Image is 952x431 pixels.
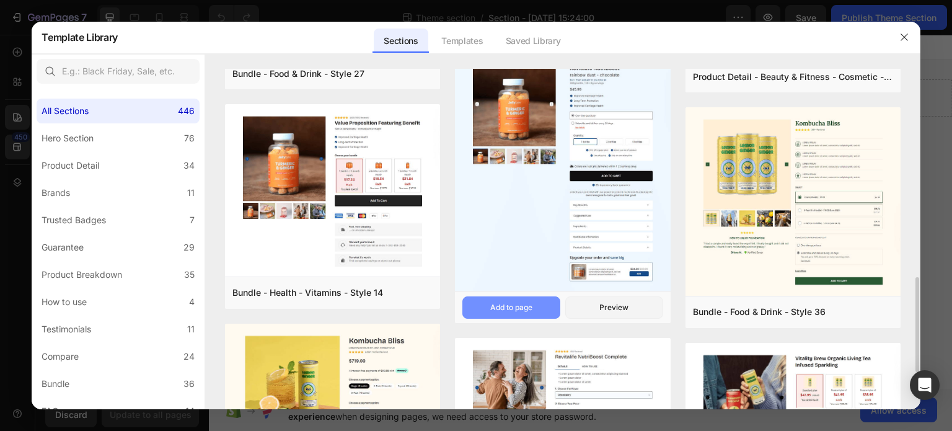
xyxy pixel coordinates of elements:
[184,131,195,146] div: 76
[685,107,901,298] img: bd36.png
[42,322,91,337] div: Testimonials
[346,58,412,68] div: Drop element here
[183,349,195,364] div: 24
[42,240,84,255] div: Guarantee
[42,158,99,173] div: Product Detail
[42,213,106,228] div: Trusted Badges
[190,213,195,228] div: 7
[431,29,493,53] div: Templates
[455,50,670,294] img: pd36.png
[232,285,383,300] div: Bundle - Health - Vitamins - Style 14
[565,296,663,319] button: Preview
[374,29,428,53] div: Sections
[42,267,122,282] div: Product Breakdown
[185,404,195,419] div: 14
[232,66,364,81] div: Bundle - Food & Drink - Style 27
[183,376,195,391] div: 36
[187,185,195,200] div: 11
[42,104,89,118] div: All Sections
[42,21,118,53] h2: Template Library
[42,185,70,200] div: Brands
[42,131,94,146] div: Hero Section
[42,376,69,391] div: Bundle
[187,322,195,337] div: 11
[42,295,87,309] div: How to use
[183,158,195,173] div: 34
[184,267,195,282] div: 35
[178,104,195,118] div: 446
[599,302,628,313] div: Preview
[693,69,893,84] div: Product Detail - Beauty & Fitness - Cosmetic - Style 17
[496,29,571,53] div: Saved Library
[42,349,79,364] div: Compare
[42,404,63,419] div: FAQs
[910,370,940,400] div: Open Intercom Messenger
[462,296,560,319] button: Add to page
[183,240,195,255] div: 29
[189,295,195,309] div: 4
[693,304,826,319] div: Bundle - Food & Drink - Style 36
[37,59,200,84] input: E.g.: Black Friday, Sale, etc.
[490,302,532,313] div: Add to page
[225,104,440,279] img: bd14.png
